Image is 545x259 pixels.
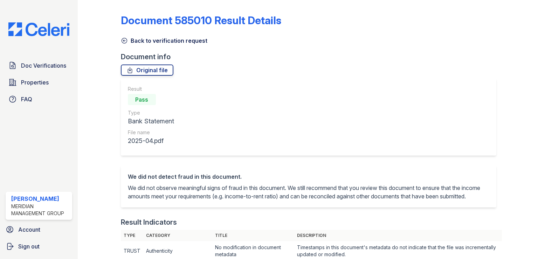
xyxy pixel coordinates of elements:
[128,172,490,181] div: We did not detect fraud in this document.
[21,95,32,103] span: FAQ
[128,136,174,146] div: 2025-04.pdf
[3,223,75,237] a: Account
[11,195,69,203] div: [PERSON_NAME]
[121,52,502,62] div: Document info
[18,242,40,251] span: Sign out
[212,230,294,241] th: Title
[128,184,490,200] p: We did not observe meaningful signs of fraud in this document. We still recommend that you review...
[21,78,49,87] span: Properties
[6,92,72,106] a: FAQ
[128,116,174,126] div: Bank Statement
[128,94,156,105] div: Pass
[143,230,213,241] th: Category
[3,239,75,253] a: Sign out
[18,225,40,234] span: Account
[6,59,72,73] a: Doc Verifications
[121,14,281,27] a: Document 585010 Result Details
[121,36,207,45] a: Back to verification request
[3,22,75,36] img: CE_Logo_Blue-a8612792a0a2168367f1c8372b55b34899dd931a85d93a1a3d3e32e68fde9ad4.png
[128,109,174,116] div: Type
[516,231,538,252] iframe: chat widget
[121,64,173,76] a: Original file
[121,217,177,227] div: Result Indicators
[11,203,69,217] div: Meridian Management Group
[294,230,502,241] th: Description
[121,230,143,241] th: Type
[128,86,174,93] div: Result
[21,61,66,70] span: Doc Verifications
[6,75,72,89] a: Properties
[128,129,174,136] div: File name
